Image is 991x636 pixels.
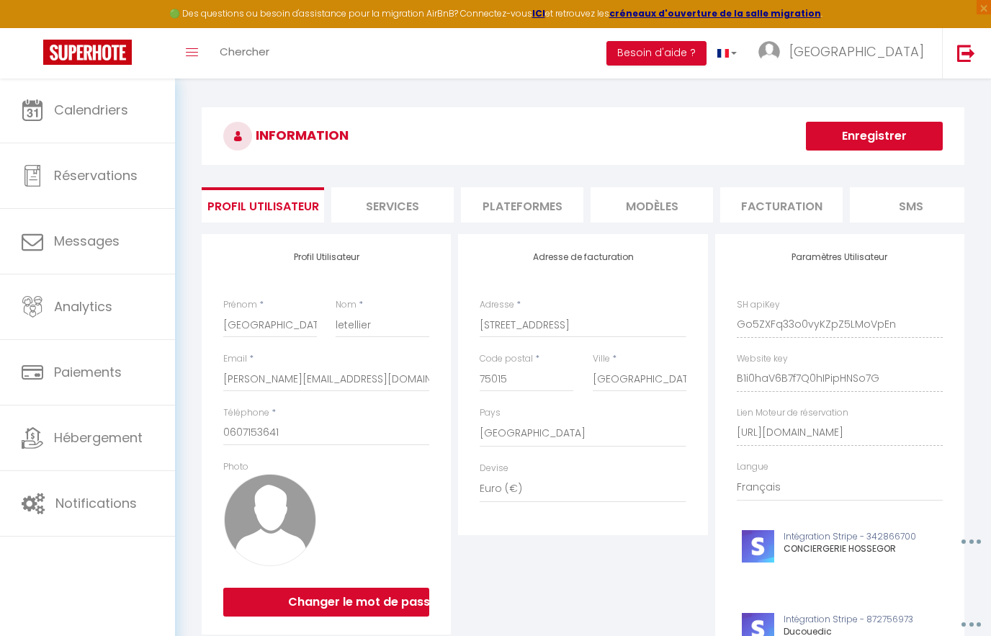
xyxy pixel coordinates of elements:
label: Téléphone [223,406,269,420]
a: Chercher [209,28,280,79]
span: Messages [54,232,120,250]
span: Chercher [220,44,269,59]
span: Paiements [54,363,122,381]
a: ICI [532,7,545,19]
img: Super Booking [43,40,132,65]
label: Code postal [480,352,533,366]
li: MODÈLES [591,187,713,223]
img: stripe-logo.jpeg [742,530,774,563]
label: Photo [223,460,248,474]
li: Services [331,187,454,223]
button: Changer le mot de passe [223,588,429,617]
span: Calendriers [54,101,128,119]
label: Website key [737,352,788,366]
h4: Profil Utilisateur [223,252,429,262]
label: Lien Moteur de réservation [737,406,848,420]
label: Ville [593,352,610,366]
label: Prénom [223,298,257,312]
span: Analytics [54,297,112,315]
label: SH apiKey [737,298,780,312]
li: Profil Utilisateur [202,187,324,223]
button: Enregistrer [806,122,943,151]
li: SMS [850,187,972,223]
h4: Paramètres Utilisateur [737,252,943,262]
span: CONCIERGERIE HOSSEGOR [784,542,896,555]
span: Notifications [55,494,137,512]
img: ... [758,41,780,63]
span: [GEOGRAPHIC_DATA] [789,42,924,61]
label: Langue [737,460,768,474]
img: avatar.png [224,474,316,566]
label: Email [223,352,247,366]
label: Pays [480,406,501,420]
button: Ouvrir le widget de chat LiveChat [12,6,55,49]
h4: Adresse de facturation [480,252,686,262]
p: Intégration Stripe - 342866700 [784,530,928,544]
label: Adresse [480,298,514,312]
label: Devise [480,462,508,475]
button: Besoin d'aide ? [606,41,707,66]
h3: INFORMATION [202,107,964,165]
a: créneaux d'ouverture de la salle migration [609,7,821,19]
li: Plateformes [461,187,583,223]
a: ... [GEOGRAPHIC_DATA] [748,28,942,79]
label: Nom [336,298,357,312]
span: Hébergement [54,429,143,447]
span: Réservations [54,166,138,184]
p: Intégration Stripe - 872756973 [784,613,928,627]
img: logout [957,44,975,62]
li: Facturation [720,187,843,223]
